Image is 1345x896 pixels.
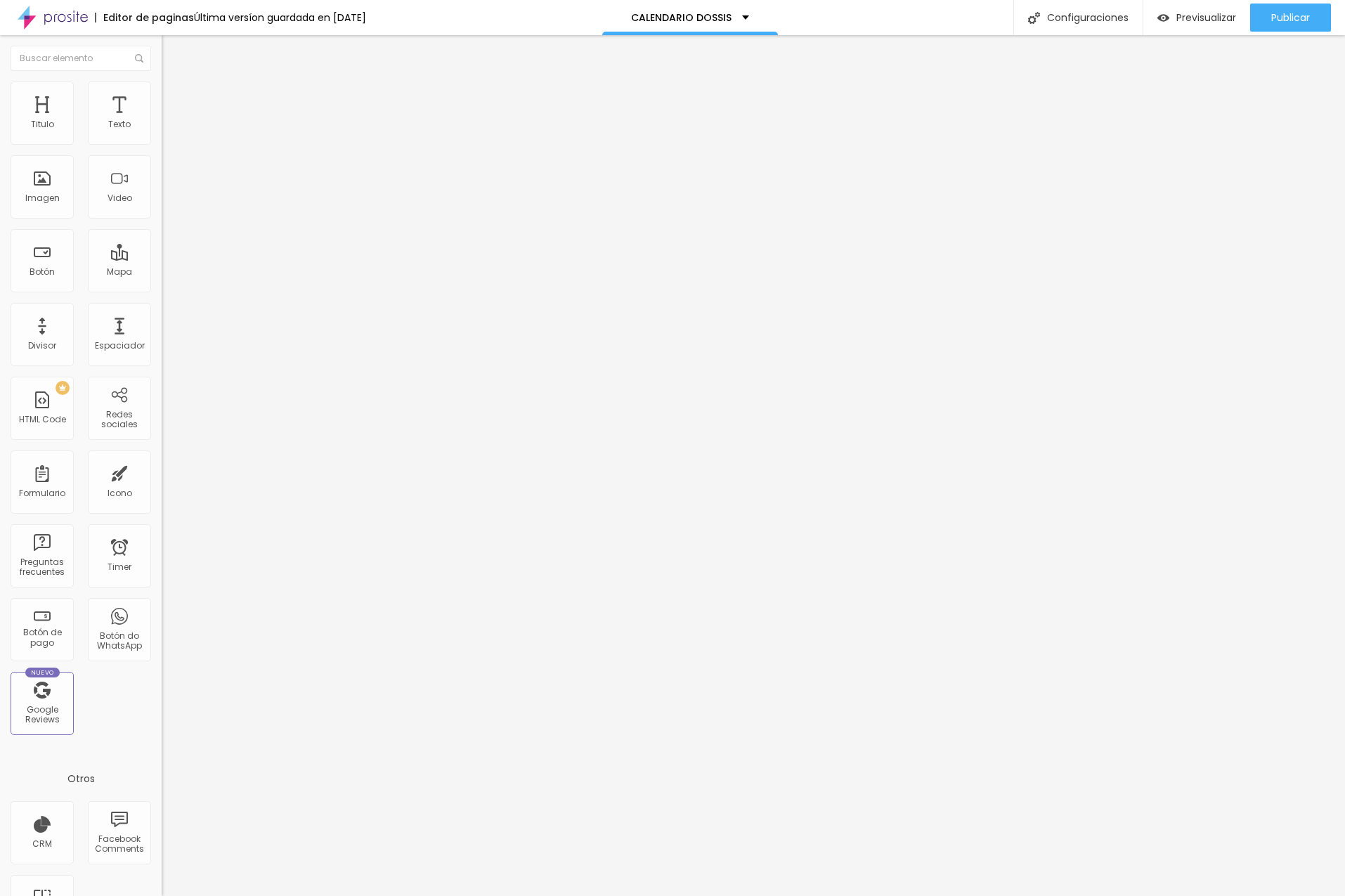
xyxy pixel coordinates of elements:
[1271,12,1310,23] span: Publicar
[95,13,194,22] div: Editor de paginas
[19,415,66,424] div: HTML Code
[108,193,132,203] div: Video
[14,705,70,725] div: Google Reviews
[25,668,60,677] div: Nuevo
[1250,4,1331,32] button: Publicar
[1028,12,1040,24] img: Icone
[30,267,55,277] div: Botón
[1176,12,1236,23] span: Previsualizar
[91,410,147,430] div: Redes sociales
[194,13,366,22] div: Última versíon guardada en [DATE]
[14,557,70,578] div: Preguntas frecuentes
[107,267,132,277] div: Mapa
[32,839,52,849] div: CRM
[108,488,132,498] div: Icono
[19,488,65,498] div: Formulario
[108,119,131,129] div: Texto
[135,54,143,63] img: Icone
[28,341,56,351] div: Divisor
[1157,12,1169,24] img: view-1.svg
[631,13,732,22] p: CALENDARIO DOSSIS
[1143,4,1250,32] button: Previsualizar
[14,628,70,648] div: Botón de pago
[11,46,151,71] input: Buscar elemento
[25,193,60,203] div: Imagen
[95,341,145,351] div: Espaciador
[162,35,1345,896] iframe: Editor
[31,119,54,129] div: Titulo
[91,631,147,651] div: Botón do WhatsApp
[108,562,131,572] div: Timer
[91,834,147,855] div: Facebook Comments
